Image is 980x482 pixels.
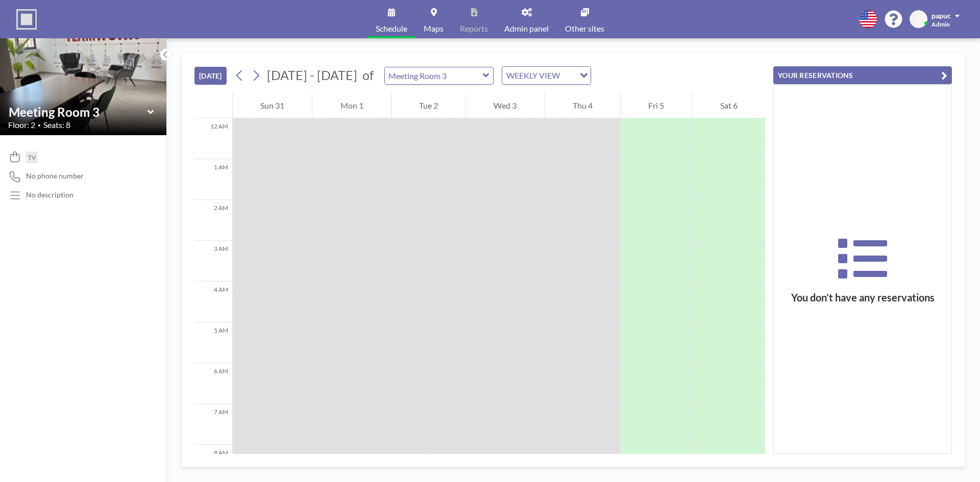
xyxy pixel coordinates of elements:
span: • [38,122,41,129]
span: No phone number [26,171,84,181]
button: YOUR RESERVATIONS [773,66,952,84]
div: 5 AM [194,322,232,363]
span: [DATE] - [DATE] [267,67,357,83]
div: Wed 3 [466,93,544,118]
div: 3 AM [194,241,232,282]
span: Admin [932,20,950,28]
span: Reports [460,24,488,33]
span: papuc [932,11,951,20]
div: Tue 2 [391,93,465,118]
div: Sat 6 [693,93,765,118]
div: 4 AM [194,282,232,322]
div: 1 AM [194,159,232,200]
span: P [916,15,921,24]
div: 7 AM [194,404,232,445]
span: Other sites [565,24,604,33]
div: Mon 1 [312,93,390,118]
span: Seats: 8 [43,120,70,130]
span: WEEKLY VIEW [504,69,562,82]
div: No description [26,190,73,199]
input: Meeting Room 3 [385,67,483,84]
div: Thu 4 [545,93,620,118]
input: Meeting Room 3 [9,105,148,119]
span: Maps [424,24,444,33]
div: 12 AM [194,118,232,159]
h3: You don’t have any reservations [774,291,951,304]
span: Admin panel [504,24,549,33]
div: Sun 31 [233,93,312,118]
span: TV [28,154,36,161]
img: organization-logo [16,9,37,30]
span: of [362,67,374,83]
input: Search for option [563,69,574,82]
div: Fri 5 [621,93,692,118]
div: 6 AM [194,363,232,404]
div: Search for option [502,67,591,84]
button: [DATE] [194,67,227,85]
div: 2 AM [194,200,232,241]
span: Floor: 2 [8,120,35,130]
span: Schedule [376,24,407,33]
